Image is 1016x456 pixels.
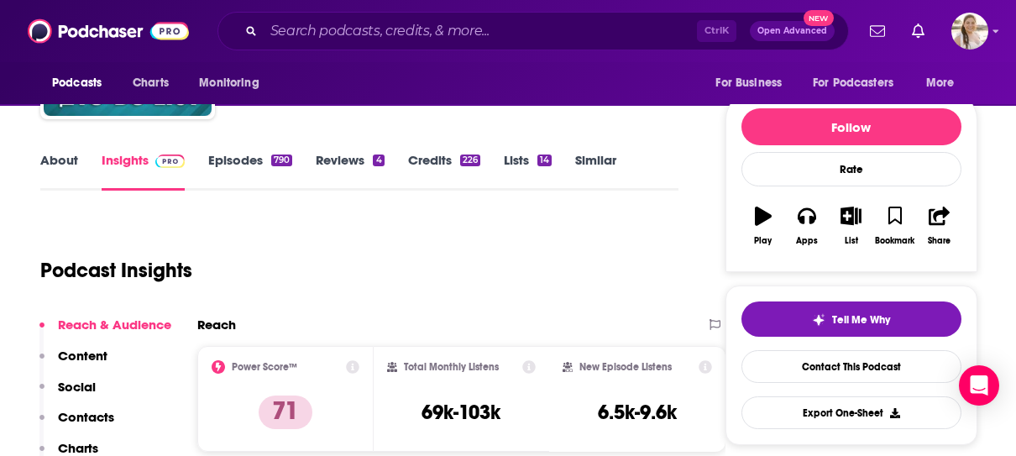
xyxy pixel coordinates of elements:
button: open menu [802,67,918,99]
p: Charts [58,440,98,456]
img: tell me why sparkle [812,313,825,327]
div: List [845,236,858,246]
span: New [804,10,834,26]
span: Logged in as acquavie [951,13,988,50]
div: Play [754,236,772,246]
h3: 69k-103k [422,400,500,425]
div: 790 [271,155,292,166]
span: Tell Me Why [832,313,890,327]
span: For Business [715,71,782,95]
span: More [926,71,955,95]
input: Search podcasts, credits, & more... [264,18,697,45]
div: Share [928,236,951,246]
button: Social [39,379,96,410]
p: Contacts [58,409,114,425]
button: Reach & Audience [39,317,171,348]
button: Play [741,196,785,256]
span: For Podcasters [813,71,893,95]
div: 226 [460,155,480,166]
div: Rate [741,152,961,186]
button: tell me why sparkleTell Me Why [741,301,961,337]
div: 14 [537,155,552,166]
span: Monitoring [199,71,259,95]
a: Show notifications dropdown [905,17,931,45]
span: Charts [133,71,169,95]
div: Apps [796,236,818,246]
img: User Profile [951,13,988,50]
button: Bookmark [873,196,917,256]
a: Reviews4 [316,152,384,191]
button: Share [917,196,961,256]
p: Reach & Audience [58,317,171,333]
a: About [40,152,78,191]
button: open menu [40,67,123,99]
div: 4 [373,155,384,166]
button: Export One-Sheet [741,396,961,429]
div: Open Intercom Messenger [959,365,999,406]
div: Bookmark [875,236,914,246]
a: Episodes790 [208,152,292,191]
a: Show notifications dropdown [863,17,892,45]
h3: 6.5k-9.6k [598,400,677,425]
img: Podchaser - Follow, Share and Rate Podcasts [28,15,189,47]
span: Ctrl K [697,20,736,42]
button: Apps [785,196,829,256]
h2: Reach [197,317,236,333]
a: Credits226 [408,152,480,191]
span: Open Advanced [757,27,827,35]
span: Podcasts [52,71,102,95]
button: List [829,196,872,256]
a: Contact This Podcast [741,350,961,383]
button: Show profile menu [951,13,988,50]
button: Contacts [39,409,114,440]
button: open menu [704,67,803,99]
img: Podchaser Pro [155,155,185,168]
a: InsightsPodchaser Pro [102,152,185,191]
p: Social [58,379,96,395]
button: Follow [741,108,961,145]
h2: Power Score™ [232,361,297,373]
a: Charts [122,67,179,99]
a: Similar [575,152,616,191]
h2: New Episode Listens [579,361,672,373]
h2: Total Monthly Listens [404,361,499,373]
p: 71 [259,396,312,429]
button: Open AdvancedNew [750,21,835,41]
p: Content [58,348,107,364]
button: Content [39,348,107,379]
div: Search podcasts, credits, & more... [217,12,849,50]
h1: Podcast Insights [40,258,192,283]
a: Lists14 [504,152,552,191]
button: open menu [187,67,280,99]
button: open menu [914,67,976,99]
